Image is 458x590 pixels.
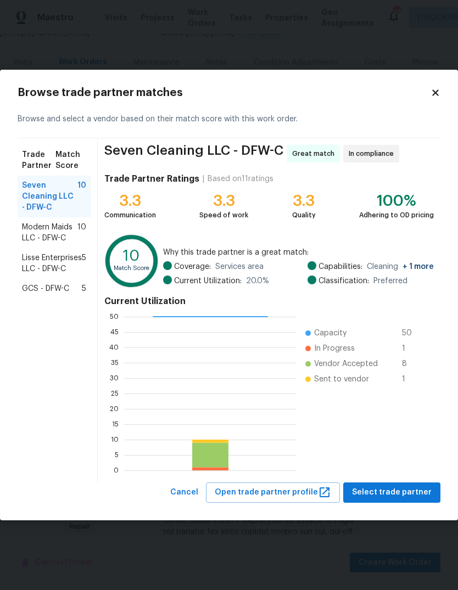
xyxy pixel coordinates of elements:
span: 5 [82,252,86,274]
span: Preferred [373,276,407,286]
span: Vendor Accepted [314,358,378,369]
text: 10 [123,249,139,264]
button: Select trade partner [343,482,440,503]
span: 50 [402,328,420,339]
span: Sent to vendor [314,374,369,385]
text: 20 [110,406,119,412]
span: Trade Partner [22,149,55,171]
span: In compliance [349,148,398,159]
div: Based on 11 ratings [208,173,273,184]
div: 3.3 [199,195,248,206]
button: Cancel [166,482,203,503]
text: 5 [115,452,119,458]
text: 45 [110,329,119,335]
div: 3.3 [292,195,316,206]
text: 30 [110,375,119,381]
text: Match Score [114,265,149,271]
div: Communication [104,210,156,221]
span: Match Score [55,149,86,171]
div: 3.3 [104,195,156,206]
span: Seven Cleaning LLC - DFW-C [22,180,77,213]
span: Services area [215,261,264,272]
h4: Current Utilization [104,296,434,307]
text: 35 [111,359,119,366]
span: Capabilities: [319,261,362,272]
span: GCS - DFW-C [22,283,69,294]
button: Open trade partner profile [206,482,340,503]
span: Current Utilization: [174,276,242,286]
text: 50 [110,313,119,320]
span: Modern Maids LLC - DFW-C [22,222,77,244]
text: 15 [112,421,119,428]
span: Why this trade partner is a great match: [163,247,434,258]
span: 8 [402,358,420,369]
text: 25 [111,390,119,397]
div: 100% [359,195,434,206]
span: Cancel [170,486,198,499]
span: Capacity [314,328,347,339]
span: Seven Cleaning LLC - DFW-C [104,145,283,162]
div: Browse and select a vendor based on their match score with this work order. [18,100,440,138]
span: + 1 more [403,263,434,271]
div: Quality [292,210,316,221]
h2: Browse trade partner matches [18,87,431,98]
div: Adhering to OD pricing [359,210,434,221]
span: Select trade partner [352,486,432,499]
span: Coverage: [174,261,211,272]
span: 1 [402,343,420,354]
span: 5 [82,283,86,294]
span: 10 [77,180,86,213]
span: 10 [77,222,86,244]
span: Great match [292,148,339,159]
div: Speed of work [199,210,248,221]
text: 0 [114,467,119,474]
span: Lisse Enterprises LLC - DFW-C [22,252,82,274]
span: In Progress [314,343,355,354]
span: 20.0 % [246,276,269,286]
span: Open trade partner profile [215,486,331,499]
div: | [199,173,208,184]
span: 1 [402,374,420,385]
text: 10 [111,436,119,443]
span: Cleaning [367,261,434,272]
span: Classification: [319,276,369,286]
h4: Trade Partner Ratings [104,173,199,184]
text: 40 [109,344,119,351]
